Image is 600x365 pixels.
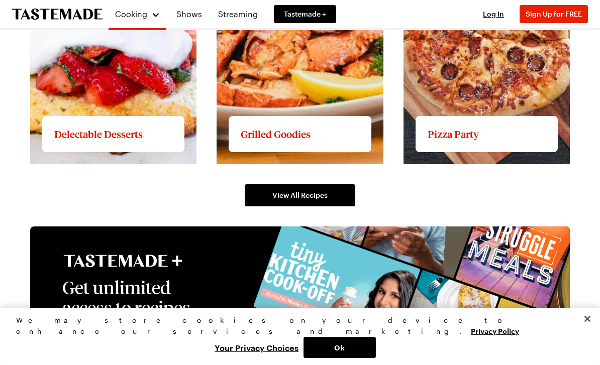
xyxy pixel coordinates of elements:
[483,10,504,18] span: Log In
[12,9,103,20] a: To Tastemade Home Page
[284,9,326,19] span: Tastemade +
[16,315,575,337] div: We may store cookies on your device to enhance our services and marketing.
[62,277,217,337] p: Get unlimited access to recipes, shows, and more.
[576,308,598,330] button: Close
[473,9,514,19] button: Log In
[115,4,160,24] button: Cooking
[210,337,304,358] button: Your Privacy Choices
[274,5,336,23] a: Tastemade +
[471,326,519,335] a: More information about your privacy, opens in a new tab
[62,255,183,267] img: Tastemade Plus Logo Banner
[115,9,147,19] span: Cooking
[272,190,328,200] span: View All Recipes
[526,10,582,18] span: Sign Up for FREE
[304,337,376,358] button: Ok
[16,315,575,358] div: Privacy
[520,5,588,23] button: Sign Up for FREE
[245,184,355,206] a: View All Recipes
